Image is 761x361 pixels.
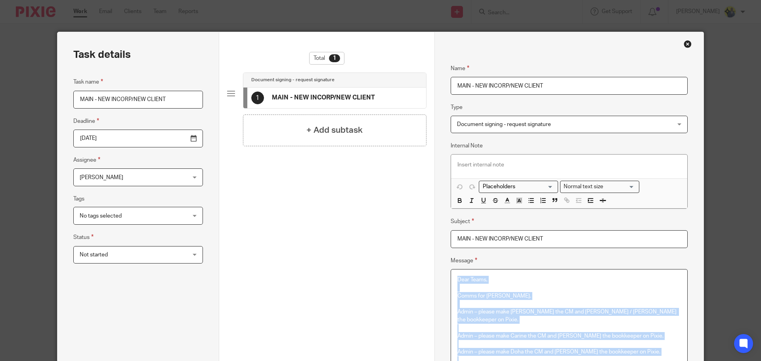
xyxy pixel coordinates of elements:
label: Deadline [73,117,99,126]
p: Admin – please make Doha the CM and [PERSON_NAME] the bookkeeper on Pixie. [457,348,681,356]
label: Tags [73,195,84,203]
h4: Document signing - request signature [251,77,335,83]
h4: MAIN - NEW INCORP/NEW CLIENT [272,94,375,102]
label: Name [451,64,469,73]
div: 1 [251,92,264,104]
div: Close this dialog window [684,40,692,48]
label: Message [451,256,477,265]
p: Admin – please make [PERSON_NAME] the CM and [PERSON_NAME] / [PERSON_NAME] the bookkeeper on Pixie. [457,308,681,324]
input: Search for option [606,183,635,191]
label: Internal Note [451,142,483,150]
span: No tags selected [80,213,122,219]
div: Text styles [560,181,639,193]
div: Search for option [560,181,639,193]
p: Comms for [PERSON_NAME]. [457,292,681,300]
span: Document signing - request signature [457,122,551,127]
h2: Task details [73,48,131,61]
label: Task name [73,77,103,86]
p: Admin – please make Carine the CM and [PERSON_NAME] the bookkeeper on Pixie. [457,332,681,340]
div: Total [309,52,344,65]
input: Task name [73,91,203,109]
input: Insert subject [451,230,688,248]
span: Normal text size [562,183,605,191]
span: [PERSON_NAME] [80,175,123,180]
label: Subject [451,217,474,226]
label: Assignee [73,155,100,164]
div: 1 [329,54,340,62]
div: Placeholders [479,181,558,193]
label: Type [451,103,463,111]
span: Not started [80,252,108,258]
input: Search for option [480,183,553,191]
div: Search for option [479,181,558,193]
input: Pick a date [73,130,203,147]
label: Status [73,233,94,242]
p: Dear Teams, [457,276,681,284]
h4: + Add subtask [306,124,363,136]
